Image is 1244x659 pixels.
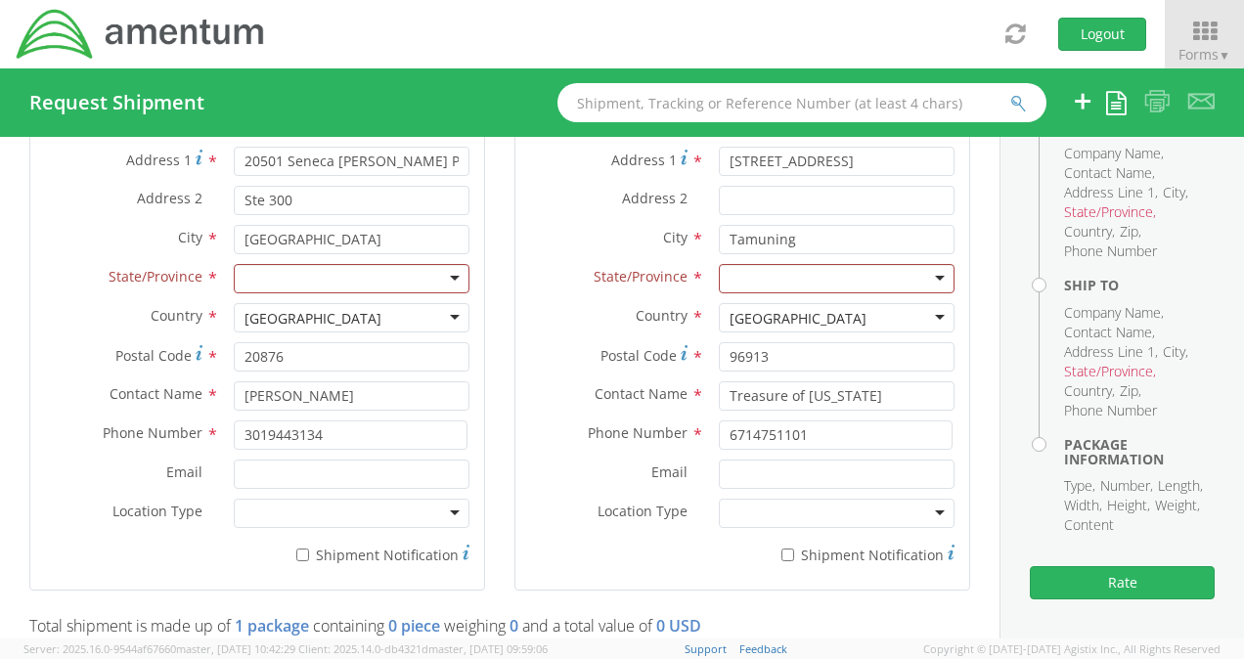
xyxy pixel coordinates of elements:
[1219,47,1230,64] span: ▼
[23,641,295,656] span: Server: 2025.16.0-9544af67660
[1155,496,1200,515] li: Weight
[103,423,202,442] span: Phone Number
[112,502,202,520] span: Location Type
[178,228,202,246] span: City
[594,267,688,286] span: State/Province
[137,189,202,207] span: Address 2
[1064,242,1157,261] li: Phone Number
[739,641,787,656] a: Feedback
[1064,222,1115,242] li: Country
[29,615,970,647] p: Total shipment is made up of containing weighing and a total value of
[595,384,688,403] span: Contact Name
[1058,18,1146,51] button: Logout
[1163,342,1188,362] li: City
[923,641,1221,657] span: Copyright © [DATE]-[DATE] Agistix Inc., All Rights Reserved
[557,83,1046,122] input: Shipment, Tracking or Reference Number (at least 4 chars)
[781,549,794,561] input: Shipment Notification
[235,615,309,637] span: 1 package
[1030,566,1215,599] button: Rate
[719,542,955,565] label: Shipment Notification
[510,615,518,637] span: 0
[115,346,192,365] span: Postal Code
[1064,303,1164,323] li: Company Name
[298,641,548,656] span: Client: 2025.14.0-db4321d
[1064,476,1095,496] li: Type
[1064,278,1215,292] h4: Ship To
[685,641,727,656] a: Support
[234,542,469,565] label: Shipment Notification
[1064,437,1215,467] h4: Package Information
[110,384,202,403] span: Contact Name
[1178,45,1230,64] span: Forms
[29,92,204,113] h4: Request Shipment
[388,615,440,637] span: 0 piece
[1064,381,1115,401] li: Country
[663,228,688,246] span: City
[1064,401,1157,420] li: Phone Number
[656,615,701,637] span: 0 USD
[1064,323,1155,342] li: Contact Name
[126,151,192,169] span: Address 1
[1064,163,1155,183] li: Contact Name
[244,309,381,329] div: [GEOGRAPHIC_DATA]
[1064,183,1158,202] li: Address Line 1
[1064,144,1164,163] li: Company Name
[598,502,688,520] span: Location Type
[611,151,677,169] span: Address 1
[1064,342,1158,362] li: Address Line 1
[730,309,866,329] div: [GEOGRAPHIC_DATA]
[296,549,309,561] input: Shipment Notification
[1158,476,1203,496] li: Length
[1064,362,1156,381] li: State/Province
[651,462,688,481] span: Email
[600,346,677,365] span: Postal Code
[151,306,202,325] span: Country
[166,462,202,481] span: Email
[1064,515,1114,535] li: Content
[428,641,548,656] span: master, [DATE] 09:59:06
[1120,381,1141,401] li: Zip
[1120,222,1141,242] li: Zip
[1064,202,1156,222] li: State/Province
[588,423,688,442] span: Phone Number
[1064,496,1102,515] li: Width
[622,189,688,207] span: Address 2
[15,7,267,62] img: dyn-intl-logo-049831509241104b2a82.png
[1100,476,1153,496] li: Number
[636,306,688,325] span: Country
[1163,183,1188,202] li: City
[1107,496,1150,515] li: Height
[109,267,202,286] span: State/Province
[176,641,295,656] span: master, [DATE] 10:42:29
